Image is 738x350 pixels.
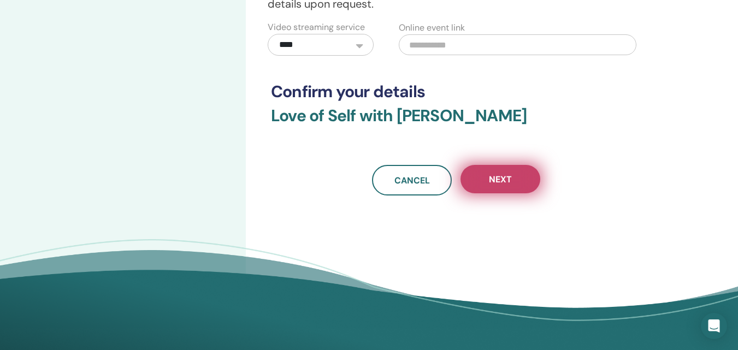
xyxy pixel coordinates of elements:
span: Cancel [394,175,430,186]
button: Next [460,165,540,193]
label: Online event link [399,21,465,34]
h3: Confirm your details [271,82,642,102]
label: Video streaming service [268,21,365,34]
span: Next [489,174,512,185]
h3: Love of Self with [PERSON_NAME] [271,106,642,139]
a: Cancel [372,165,452,195]
div: Open Intercom Messenger [701,313,727,339]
